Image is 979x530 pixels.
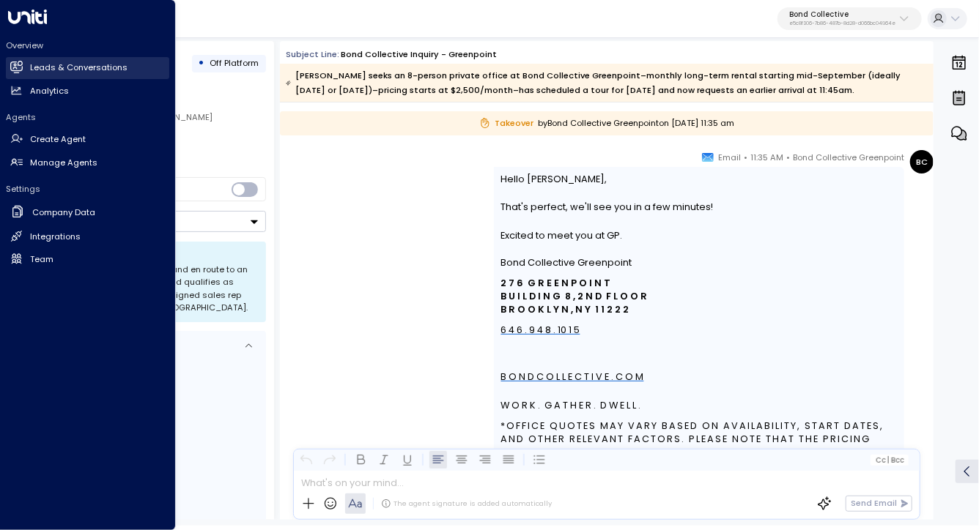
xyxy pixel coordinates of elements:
span: Subject Line: [286,48,339,60]
h2: Agents [6,111,169,123]
p: Bond Collective Greenpoint [501,256,898,269]
a: Company Data [6,201,169,225]
span: Cc Bcc [876,456,904,464]
span: • [786,150,790,165]
h2: Company Data [32,206,95,219]
b: B R O O K L Y N , N Y 1 1 2 2 2 [501,303,629,316]
font: B O N D C O L L E C T I V E . C O M [501,370,644,383]
b: B U I L D I N G 8 , 2 N D F L O O R [501,290,648,302]
div: [PERSON_NAME] seeks an 8-person private office at Bond Collective Greenpoint–monthly long-term re... [286,68,926,97]
div: Hello [PERSON_NAME], [501,172,898,186]
p: Bond Collective [789,10,895,19]
div: BC [910,150,934,173]
a: Manage Agents [6,152,169,173]
span: 11:35 AM [750,150,783,165]
button: Undo [298,451,315,469]
span: *Office quotes may vary based on availability, start dates, and other relevant factors. Please no... [501,419,898,472]
h2: Manage Agents [30,157,97,169]
h2: Leads & Conversations [30,61,128,74]
div: by Bond Collective Greenpoint on [DATE] 11:35 am [280,111,934,135]
div: Bond Collective Inquiry - Greenpoint [341,48,497,61]
a: Leads & Conversations [6,57,169,79]
span: | [887,456,890,464]
span: Takeover [479,117,534,130]
p: e5c8f306-7b86-487b-8d28-d066bc04964e [789,20,895,26]
p: W O R K . G A T H E R . D W E L L . [501,399,898,412]
a: Team [6,248,169,270]
button: Cc|Bcc [871,455,909,466]
h2: Analytics [30,85,69,97]
div: The agent signature is added automatically [381,499,552,509]
div: • [198,53,204,74]
span: Bond Collective Greenpoint [793,150,904,165]
b: 2 7 6 G R E E N P O I N T [501,277,611,289]
h2: Team [30,253,53,266]
a: Analytics [6,80,169,102]
span: Email [718,150,741,165]
font: 6 4 6 . 9 4 8 . 10 1 5 [501,324,580,336]
span: • [744,150,747,165]
span: Off Platform [210,57,259,69]
h2: Integrations [30,231,81,243]
div: Excited to meet you at GP. [501,228,898,242]
a: Create Agent [6,129,169,151]
button: Bond Collectivee5c8f306-7b86-487b-8d28-d066bc04964e [777,7,922,31]
div: That's perfect, we'll see you in a few minutes! [501,200,898,214]
h2: Overview [6,40,169,51]
a: B O N D C O L L E C T I V E . C O M [501,370,644,384]
h2: Create Agent [30,133,86,146]
h2: Settings [6,183,169,195]
button: Redo [321,451,339,469]
a: Integrations [6,225,169,247]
